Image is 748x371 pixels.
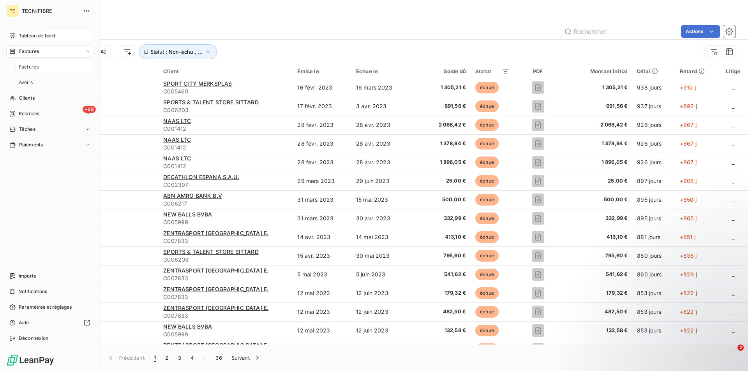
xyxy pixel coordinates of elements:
[680,290,697,296] span: +822 j
[566,196,628,204] span: 500,00 €
[722,345,740,363] iframe: Intercom live chat
[163,267,268,274] span: ZENTRASPORT [GEOGRAPHIC_DATA] E.
[293,153,351,172] td: 28 févr. 2023
[293,228,351,246] td: 14 avr. 2023
[475,343,499,355] span: échue
[680,252,697,259] span: +835 j
[415,102,466,110] span: 691,56 €
[163,88,288,95] span: C005460
[163,342,268,348] span: ZENTRASPORT [GEOGRAPHIC_DATA] E.
[163,136,191,143] span: NAAS LTC
[173,350,186,366] button: 3
[163,155,191,162] span: NAAS LTC
[163,230,268,236] span: ZENTRASPORT [GEOGRAPHIC_DATA] E.
[475,138,499,149] span: échue
[566,252,628,260] span: 795,60 €
[566,158,628,166] span: 1 896,05 €
[415,289,466,297] span: 179,32 €
[351,134,410,153] td: 28 avr. 2023
[293,172,351,190] td: 29 mars 2023
[475,119,499,131] span: échue
[161,350,173,366] button: 2
[475,325,499,336] span: échue
[680,84,696,91] span: +910 j
[475,287,499,299] span: échue
[415,215,466,222] span: 332,99 €
[293,116,351,134] td: 28 févr. 2023
[163,192,222,199] span: ABN AMRO BANK B.V
[632,284,675,302] td: 853 jours
[680,68,713,74] div: Retard
[293,246,351,265] td: 15 avr. 2023
[19,335,49,342] span: Déconnexion
[632,190,675,209] td: 895 jours
[297,68,346,74] div: Émise le
[475,269,499,280] span: échue
[637,68,670,74] div: Délai
[732,103,734,109] span: _
[19,141,43,148] span: Paiements
[415,196,466,204] span: 500,00 €
[6,5,19,17] div: TE
[566,271,628,278] span: 541,62 €
[415,327,466,334] span: 132,58 €
[519,68,557,74] div: PDF
[163,99,258,105] span: SPORTS & TALENT STORE SITTARD
[566,308,628,316] span: 482,50 €
[356,68,405,74] div: Échue le
[293,190,351,209] td: 31 mars 2023
[293,340,351,359] td: 31 mai 2023
[351,228,410,246] td: 14 mai 2023
[293,302,351,321] td: 12 mai 2023
[632,246,675,265] td: 880 jours
[351,209,410,228] td: 30 avr. 2023
[415,140,466,148] span: 1 378,94 €
[19,319,29,326] span: Aide
[680,159,697,165] span: +867 j
[149,350,161,366] button: 1
[566,68,628,74] div: Montant initial
[19,95,35,102] span: Clients
[415,84,466,91] span: 1 305,21 €
[351,78,410,97] td: 16 mars 2023
[351,153,410,172] td: 28 avr. 2023
[475,306,499,318] span: échue
[102,350,149,366] button: Précédent
[163,200,288,207] span: C006217
[293,134,351,153] td: 28 févr. 2023
[293,284,351,302] td: 12 mai 2023
[566,102,628,110] span: 691,56 €
[732,121,734,128] span: _
[351,321,410,340] td: 12 juin 2023
[163,211,212,218] span: NEW BALLS BVBA
[415,121,466,129] span: 2 068,42 €
[293,265,351,284] td: 5 mai 2023
[680,196,697,203] span: +850 j
[163,331,288,338] span: C005999
[475,100,499,112] span: échue
[566,177,628,185] span: 25,00 €
[680,121,697,128] span: +867 j
[163,125,288,133] span: C001412
[163,181,288,189] span: C002397
[632,78,675,97] td: 938 jours
[139,44,217,59] button: Statut : Non-échu , ...
[680,271,697,278] span: +829 j
[163,286,268,292] span: ZENTRASPORT [GEOGRAPHIC_DATA] E.
[19,304,72,311] span: Paramètres et réglages
[475,213,499,224] span: échue
[163,68,288,74] div: Client
[19,273,36,280] span: Imports
[475,82,499,93] span: échue
[415,233,466,241] span: 413,10 €
[475,250,499,262] span: échue
[83,106,96,113] span: +99
[732,84,734,91] span: _
[475,175,499,187] span: échue
[732,215,734,222] span: _
[632,172,675,190] td: 897 jours
[19,63,39,70] span: Factures
[592,295,748,350] iframe: Intercom notifications message
[19,126,35,133] span: Tâches
[19,48,39,55] span: Factures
